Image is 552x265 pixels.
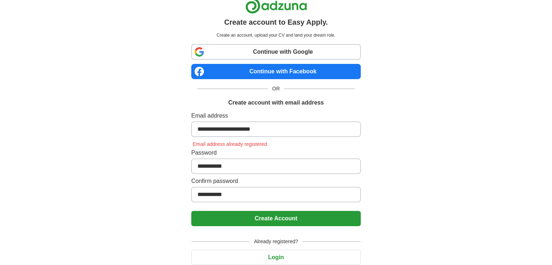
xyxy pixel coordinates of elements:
h1: Create account to Easy Apply. [224,17,328,28]
label: Email address [191,111,361,120]
span: OR [268,85,284,93]
label: Confirm password [191,177,361,185]
button: Create Account [191,211,361,226]
a: Continue with Facebook [191,64,361,79]
a: Continue with Google [191,44,361,60]
label: Password [191,148,361,157]
button: Login [191,250,361,265]
span: Already registered? [250,238,302,245]
h1: Create account with email address [228,98,324,107]
span: Email address already registered. [191,141,270,147]
p: Create an account, upload your CV and land your dream role. [193,32,359,38]
a: Login [191,254,361,260]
